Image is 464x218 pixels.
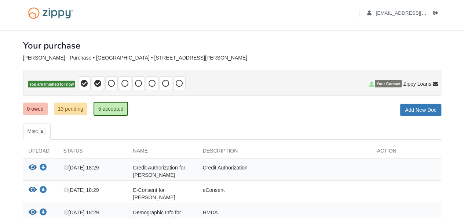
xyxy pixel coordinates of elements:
[58,147,128,158] div: Status
[23,55,441,61] div: [PERSON_NAME] - Purchase • [GEOGRAPHIC_DATA] • [STREET_ADDRESS][PERSON_NAME]
[29,186,37,194] button: View E-Consent for ashley boley
[40,187,47,193] a: Download E-Consent for ashley boley
[23,4,78,22] img: Logo
[29,209,37,217] button: View Demographic Info for ashley boley
[54,103,87,115] a: 13 pending
[367,10,460,18] a: edit profile
[23,103,48,115] a: 0 owed
[38,128,46,135] span: 5
[133,187,175,200] span: E-Consent for [PERSON_NAME]
[63,210,99,215] span: [DATE] 18:29
[128,147,197,158] div: Name
[197,186,372,201] div: eConsent
[23,124,51,140] a: Misc
[133,165,185,178] span: Credit Authorization for [PERSON_NAME]
[28,81,76,88] span: You are finished for now
[23,41,80,50] h1: Your purchase
[372,147,441,158] div: Action
[40,165,47,171] a: Download Credit Authorization for ashley boley
[375,80,402,87] span: Your Contact
[376,10,460,16] span: aaboley88@icloud.com
[40,210,47,216] a: Download Demographic Info for ashley boley
[23,147,58,158] div: Upload
[197,147,372,158] div: Description
[94,102,128,116] a: 5 accepted
[197,164,372,179] div: Credit Authorization
[400,104,441,116] a: Add New Doc
[433,10,441,18] a: Log out
[29,164,37,172] button: View Credit Authorization for ashley boley
[63,165,99,171] span: [DATE] 18:29
[403,80,431,87] span: Zippy Loans
[63,187,99,193] span: [DATE] 18:29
